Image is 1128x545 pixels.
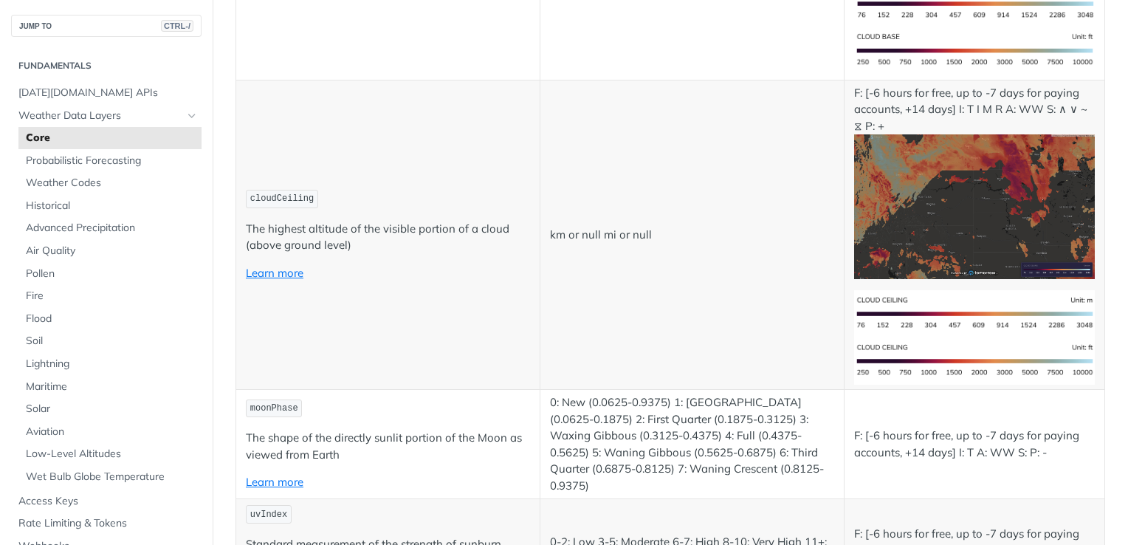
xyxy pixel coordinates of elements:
[18,353,202,375] a: Lightning
[18,421,202,443] a: Aviation
[26,380,198,394] span: Maritime
[550,394,834,494] p: 0: New (0.0625-0.9375) 1: [GEOGRAPHIC_DATA] (0.0625-0.1875) 2: First Quarter (0.1875-0.3125) 3: W...
[11,105,202,127] a: Weather Data LayersHide subpages for Weather Data Layers
[246,221,530,254] p: The highest altitude of the visible portion of a cloud (above ground level)
[26,244,198,258] span: Air Quality
[26,334,198,349] span: Soil
[18,398,202,420] a: Solar
[26,357,198,371] span: Lightning
[18,263,202,285] a: Pollen
[246,266,303,280] a: Learn more
[18,376,202,398] a: Maritime
[26,221,198,236] span: Advanced Precipitation
[18,466,202,488] a: Wet Bulb Globe Temperature
[26,154,198,168] span: Probabilistic Forecasting
[550,227,834,244] p: km or null mi or null
[26,289,198,304] span: Fire
[18,217,202,239] a: Advanced Precipitation
[18,330,202,352] a: Soil
[18,494,198,509] span: Access Keys
[250,510,287,520] span: uvIndex
[854,199,1095,213] span: Expand image
[854,428,1095,461] p: F: [-6 hours for free, up to -7 days for paying accounts, +14 days] I: T A: WW S: P: -
[18,109,182,123] span: Weather Data Layers
[26,470,198,484] span: Wet Bulb Globe Temperature
[854,353,1095,367] span: Expand image
[18,195,202,217] a: Historical
[18,443,202,465] a: Low-Level Altitudes
[250,403,298,414] span: moonPhase
[11,82,202,104] a: [DATE][DOMAIN_NAME] APIs
[18,285,202,307] a: Fire
[11,513,202,535] a: Rate Limiting & Tokens
[18,150,202,172] a: Probabilistic Forecasting
[186,110,198,122] button: Hide subpages for Weather Data Layers
[246,475,303,489] a: Learn more
[161,20,193,32] span: CTRL-/
[246,430,530,463] p: The shape of the directly sunlit portion of the Moon as viewed from Earth
[26,312,198,326] span: Flood
[854,85,1095,279] p: F: [-6 hours for free, up to -7 days for paying accounts, +14 days] I: T I M R A: WW S: ∧ ∨ ~ ⧖ P: +
[18,308,202,330] a: Flood
[26,447,198,462] span: Low-Level Altitudes
[26,425,198,439] span: Aviation
[26,131,198,145] span: Core
[854,43,1095,57] span: Expand image
[26,402,198,417] span: Solar
[11,59,202,72] h2: Fundamentals
[26,176,198,191] span: Weather Codes
[11,490,202,513] a: Access Keys
[18,86,198,100] span: [DATE][DOMAIN_NAME] APIs
[250,193,314,204] span: cloudCeiling
[26,199,198,213] span: Historical
[18,240,202,262] a: Air Quality
[854,306,1095,320] span: Expand image
[18,127,202,149] a: Core
[11,15,202,37] button: JUMP TOCTRL-/
[18,516,198,531] span: Rate Limiting & Tokens
[18,172,202,194] a: Weather Codes
[26,267,198,281] span: Pollen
